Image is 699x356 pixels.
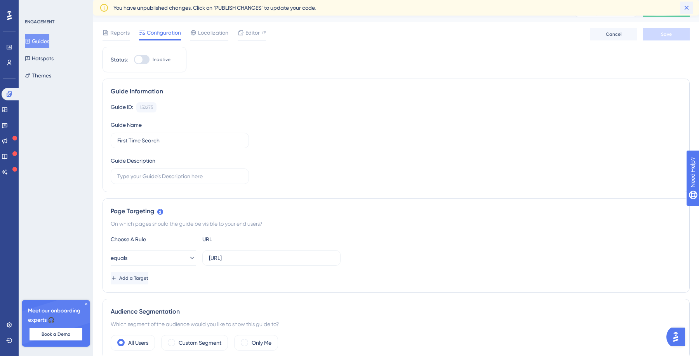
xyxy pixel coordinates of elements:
[111,319,682,329] div: Which segment of the audience would you like to show this guide to?
[25,34,49,48] button: Guides
[42,331,70,337] span: Book a Demo
[153,56,170,63] span: Inactive
[111,120,142,130] div: Guide Name
[643,28,690,40] button: Save
[111,207,682,216] div: Page Targeting
[28,306,84,325] span: Meet our onboarding experts 🎧
[25,51,54,65] button: Hotspots
[111,307,682,316] div: Audience Segmentation
[111,272,148,284] button: Add a Target
[117,172,242,181] input: Type your Guide’s Description here
[590,28,637,40] button: Cancel
[252,338,271,347] label: Only Me
[30,328,82,340] button: Book a Demo
[111,219,682,228] div: On which pages should the guide be visible to your end users?
[209,254,334,262] input: yourwebsite.com/path
[140,104,153,110] div: 152275
[111,102,133,112] div: Guide ID:
[128,338,148,347] label: All Users
[198,28,228,37] span: Localization
[202,235,288,244] div: URL
[111,253,127,263] span: equals
[147,28,181,37] span: Configuration
[113,3,316,12] span: You have unpublished changes. Click on ‘PUBLISH CHANGES’ to update your code.
[119,275,148,281] span: Add a Target
[111,87,682,96] div: Guide Information
[111,235,196,244] div: Choose A Rule
[245,28,260,37] span: Editor
[25,19,54,25] div: ENGAGEMENT
[18,2,49,11] span: Need Help?
[111,55,128,64] div: Status:
[111,250,196,266] button: equals
[110,28,130,37] span: Reports
[117,136,242,145] input: Type your Guide’s Name here
[111,156,155,165] div: Guide Description
[25,68,51,82] button: Themes
[666,325,690,349] iframe: UserGuiding AI Assistant Launcher
[606,31,622,37] span: Cancel
[661,31,672,37] span: Save
[179,338,221,347] label: Custom Segment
